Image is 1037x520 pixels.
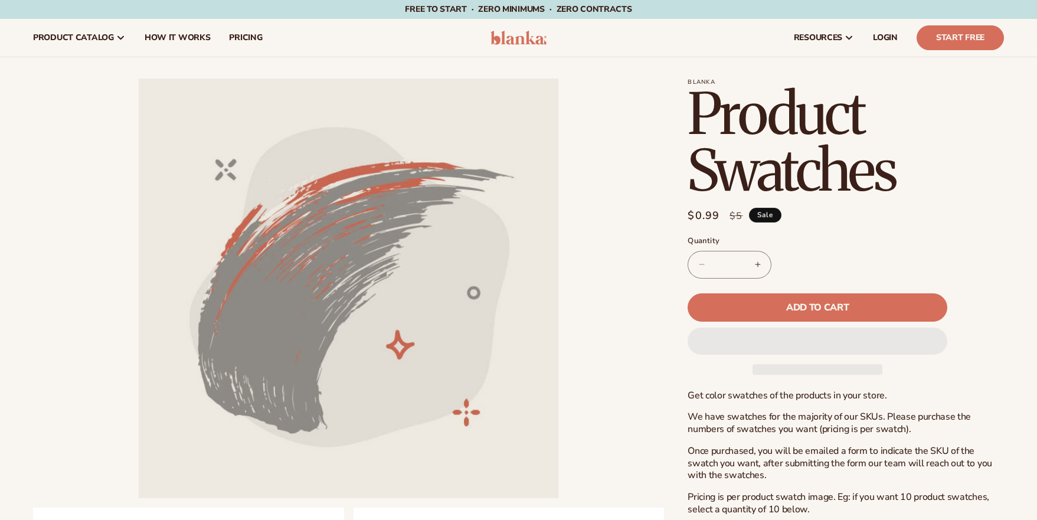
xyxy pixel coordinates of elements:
p: Pricing is per product swatch image. Eg: if you want 10 product swatches, select a quantity of 10... [688,491,1004,516]
span: $0.99 [688,208,720,224]
a: resources [784,19,863,57]
span: How It Works [145,33,211,42]
a: How It Works [135,19,220,57]
a: LOGIN [863,19,907,57]
p: Get color swatches of the products in your store. [688,390,1004,402]
a: product catalog [24,19,135,57]
a: Start Free [917,25,1004,50]
span: Free to start · ZERO minimums · ZERO contracts [405,4,632,15]
span: LOGIN [873,33,898,42]
p: We have swatches for the majority of our SKUs. Please purchase the numbers of swatches you want (... [688,411,1004,436]
s: $5 [730,209,743,223]
a: pricing [220,19,271,57]
button: Add to cart [688,293,947,322]
h1: Product Swatches [688,86,1004,199]
span: Sale [749,208,781,223]
span: pricing [229,33,262,42]
img: logo [490,31,547,45]
span: Add to cart [786,303,849,312]
p: Once purchased, you will be emailed a form to indicate the SKU of the swatch you want, after subm... [688,445,1004,482]
span: product catalog [33,33,114,42]
span: resources [794,33,842,42]
label: Quantity [688,236,947,247]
